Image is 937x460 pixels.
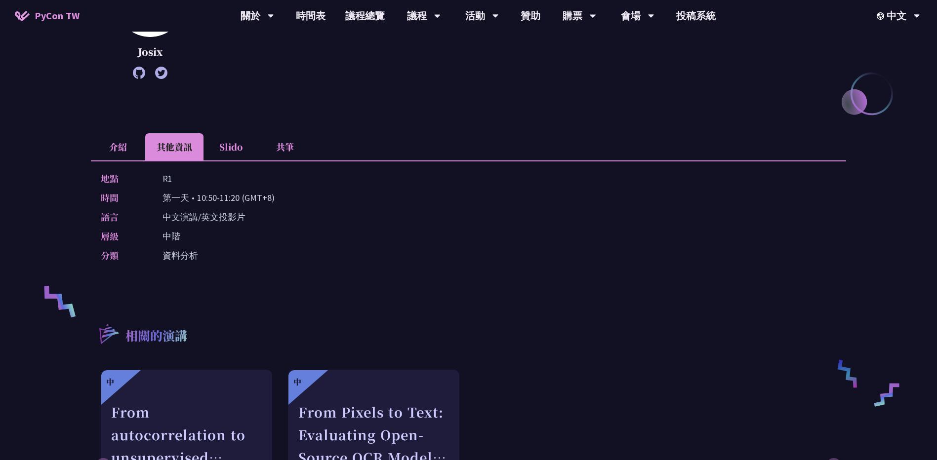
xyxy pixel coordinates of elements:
span: PyCon TW [35,8,80,23]
img: Locale Icon [877,12,887,20]
p: 分類 [101,248,143,263]
a: PyCon TW [5,3,89,28]
div: 中 [293,376,301,388]
p: 層級 [101,229,143,243]
div: 中 [106,376,114,388]
p: 地點 [101,171,143,186]
p: 第一天 • 10:50-11:20 (GMT+8) [163,191,275,205]
li: 共筆 [258,133,312,160]
p: Josix [116,44,185,59]
p: 資料分析 [163,248,198,263]
li: 介紹 [91,133,145,160]
p: 中階 [163,229,180,243]
p: 語言 [101,210,143,224]
p: 中文演講/英文投影片 [163,210,245,224]
p: R1 [163,171,172,186]
img: r3.8d01567.svg [84,309,132,357]
p: 時間 [101,191,143,205]
li: Slido [204,133,258,160]
img: Home icon of PyCon TW 2025 [15,11,30,21]
li: 其他資訊 [145,133,204,160]
p: 相關的演講 [125,327,187,346]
